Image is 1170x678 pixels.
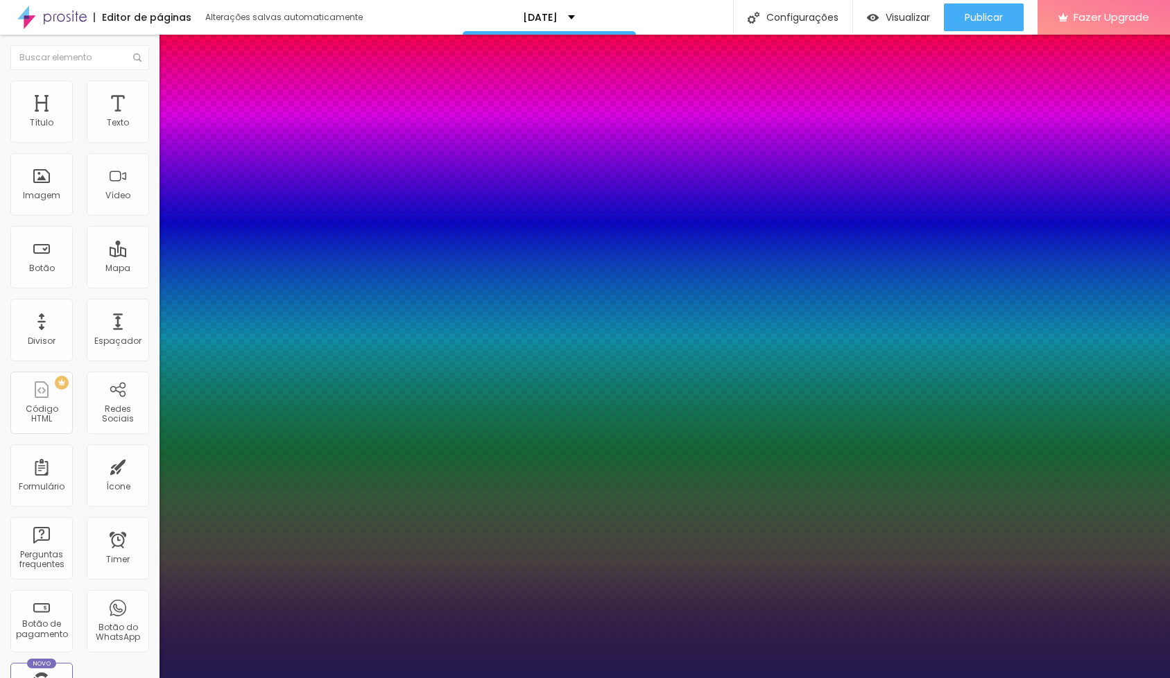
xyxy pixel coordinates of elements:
div: Código HTML [14,404,69,424]
span: Publicar [965,12,1003,23]
img: Icone [133,53,141,62]
div: Espaçador [94,336,141,346]
span: Fazer Upgrade [1074,11,1149,23]
div: Divisor [28,336,55,346]
div: Perguntas frequentes [14,550,69,570]
div: Título [30,118,53,128]
div: Botão [29,263,55,273]
div: Ícone [106,482,130,492]
div: Novo [27,659,57,668]
div: Formulário [19,482,64,492]
div: Redes Sociais [90,404,145,424]
div: Botão de pagamento [14,619,69,639]
div: Imagem [23,191,60,200]
div: Alterações salvas automaticamente [205,13,365,21]
div: Editor de páginas [94,12,191,22]
button: Publicar [944,3,1024,31]
img: Icone [748,12,759,24]
div: Mapa [105,263,130,273]
div: Vídeo [105,191,130,200]
div: Texto [107,118,129,128]
div: Botão do WhatsApp [90,623,145,643]
input: Buscar elemento [10,45,149,70]
p: [DATE] [523,12,558,22]
span: Visualizar [886,12,930,23]
div: Timer [106,555,130,564]
button: Visualizar [853,3,944,31]
img: view-1.svg [867,12,879,24]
